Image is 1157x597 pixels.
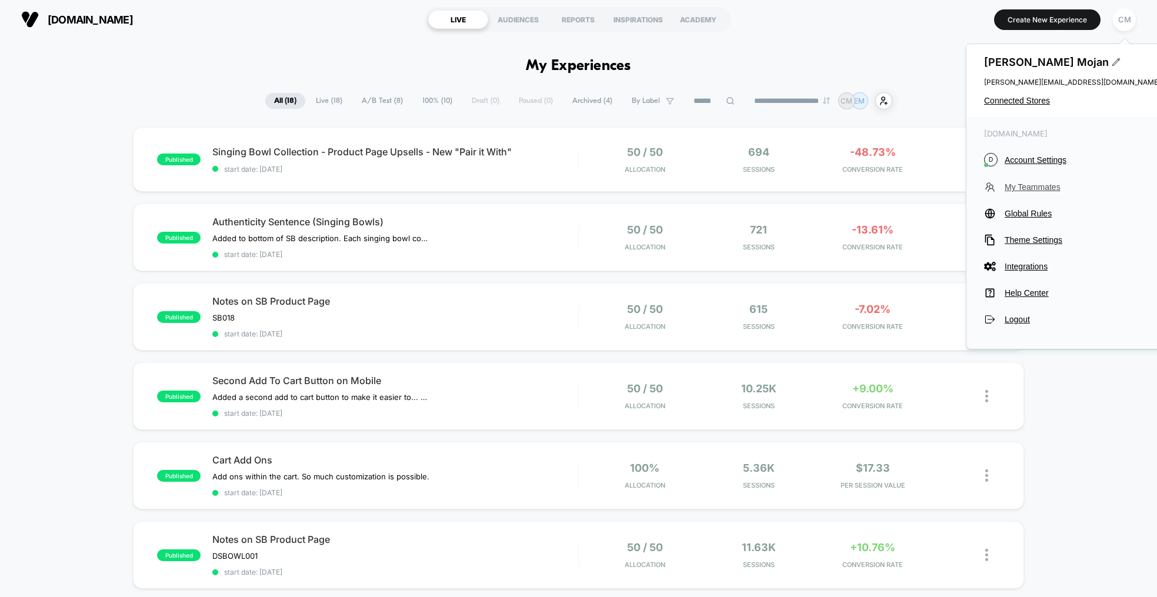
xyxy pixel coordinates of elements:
[212,146,578,158] span: Singing Bowl Collection - Product Page Upsells - New "Pair it With"
[749,303,768,315] span: 615
[705,165,813,174] span: Sessions
[307,93,351,109] span: Live ( 18 )
[632,96,660,105] span: By Label
[157,470,201,482] span: published
[564,93,621,109] span: Archived ( 4 )
[212,165,578,174] span: start date: [DATE]
[856,462,890,474] span: $17.33
[414,93,461,109] span: 100% ( 10 )
[819,561,927,569] span: CONVERSION RATE
[852,382,893,395] span: +9.00%
[705,322,813,331] span: Sessions
[212,409,578,418] span: start date: [DATE]
[48,14,133,26] span: [DOMAIN_NAME]
[705,243,813,251] span: Sessions
[1113,8,1136,31] div: CM
[157,232,201,244] span: published
[985,469,988,482] img: close
[841,96,852,105] p: CM
[608,10,668,29] div: INSPIRATIONS
[212,392,431,402] span: Added a second add to cart button to make it easier to... add to cart... after scrolling the desc...
[157,154,201,165] span: published
[627,224,663,236] span: 50 / 50
[750,224,767,236] span: 721
[627,382,663,395] span: 50 / 50
[157,391,201,402] span: published
[625,322,665,331] span: Allocation
[625,165,665,174] span: Allocation
[985,549,988,561] img: close
[819,481,927,489] span: PER SESSION VALUE
[855,303,891,315] span: -7.02%
[819,402,927,410] span: CONVERSION RATE
[985,390,988,402] img: close
[741,382,776,395] span: 10.25k
[705,561,813,569] span: Sessions
[548,10,608,29] div: REPORTS
[625,243,665,251] span: Allocation
[852,224,893,236] span: -13.61%
[994,9,1101,30] button: Create New Experience
[819,165,927,174] span: CONVERSION RATE
[705,481,813,489] span: Sessions
[850,146,896,158] span: -48.73%
[850,541,895,553] span: +10.76%
[212,488,578,497] span: start date: [DATE]
[212,216,578,228] span: Authenticity Sentence (Singing Bowls)
[627,541,663,553] span: 50 / 50
[212,329,578,338] span: start date: [DATE]
[212,313,235,322] span: SB018
[742,541,776,553] span: 11.63k
[157,311,201,323] span: published
[212,295,578,307] span: Notes on SB Product Page
[265,93,305,109] span: All ( 18 )
[488,10,548,29] div: AUDIENCES
[854,96,865,105] p: EM
[428,10,488,29] div: LIVE
[625,402,665,410] span: Allocation
[823,97,830,104] img: end
[627,146,663,158] span: 50 / 50
[819,243,927,251] span: CONVERSION RATE
[625,561,665,569] span: Allocation
[353,93,412,109] span: A/B Test ( 8 )
[212,375,578,386] span: Second Add To Cart Button on Mobile
[743,462,775,474] span: 5.36k
[627,303,663,315] span: 50 / 50
[748,146,769,158] span: 694
[630,462,659,474] span: 100%
[157,549,201,561] span: published
[625,481,665,489] span: Allocation
[526,58,631,75] h1: My Experiences
[212,234,431,243] span: Added to bottom of SB description. ﻿Each singing bowl comes with a postcard signed by its artisan...
[18,10,136,29] button: [DOMAIN_NAME]
[212,250,578,259] span: start date: [DATE]
[212,533,578,545] span: Notes on SB Product Page
[212,454,578,466] span: Cart Add Ons
[668,10,728,29] div: ACADEMY
[1109,8,1139,32] button: CM
[212,472,429,481] span: Add ons within the cart. So much customization is possible.
[819,322,927,331] span: CONVERSION RATE
[984,153,998,166] i: D
[212,568,578,576] span: start date: [DATE]
[21,11,39,28] img: Visually logo
[212,551,258,561] span: DSBOWL001
[705,402,813,410] span: Sessions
